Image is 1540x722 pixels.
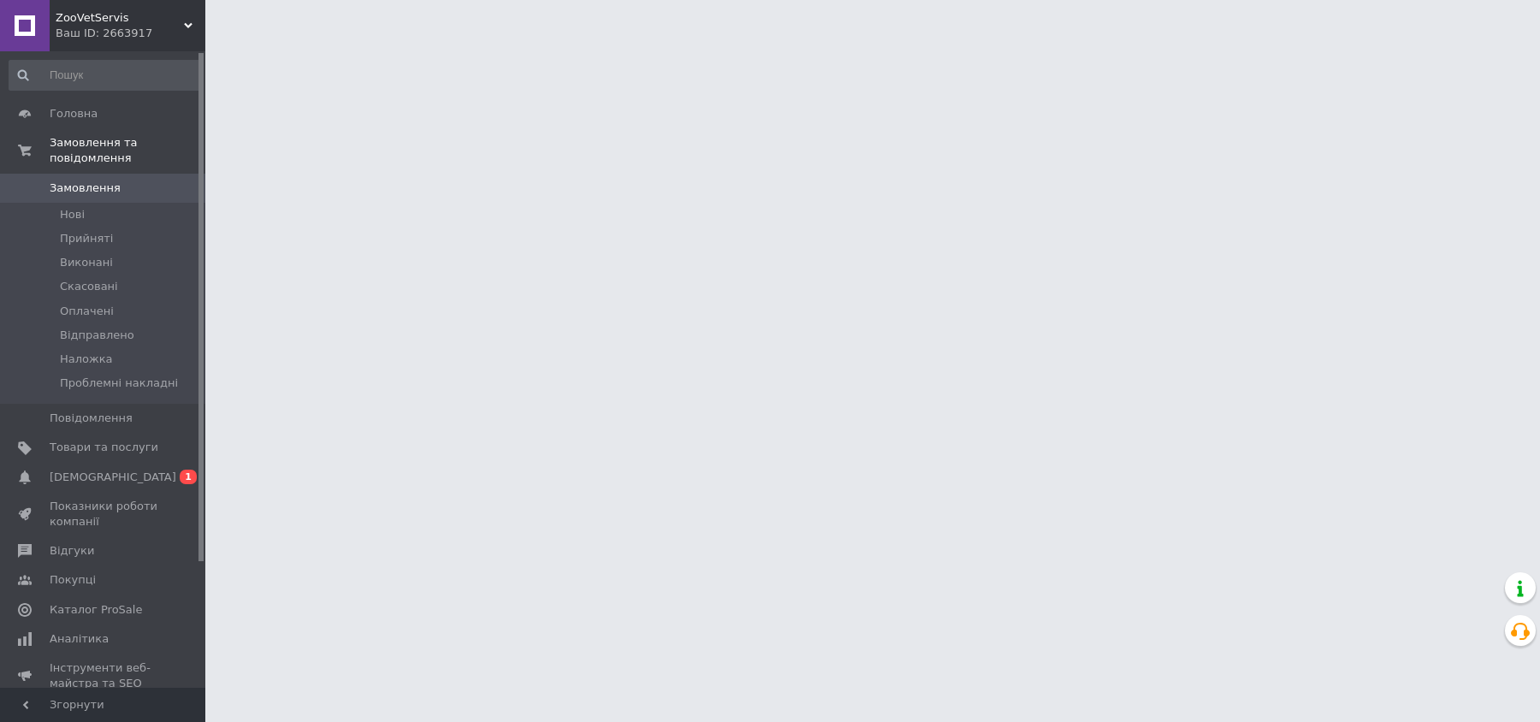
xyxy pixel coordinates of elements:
span: [DEMOGRAPHIC_DATA] [50,470,176,485]
span: Повідомлення [50,411,133,426]
span: 1 [180,470,197,484]
span: Скасовані [60,279,118,294]
span: Головна [50,106,98,121]
span: Наложка [60,352,113,367]
span: ZooVetServis [56,10,184,26]
span: Замовлення та повідомлення [50,135,205,166]
span: Показники роботи компанії [50,499,158,530]
span: Покупці [50,572,96,588]
span: Проблемні накладні [60,376,178,391]
span: Каталог ProSale [50,602,142,618]
span: Аналітика [50,631,109,647]
span: Відгуки [50,543,94,559]
span: Інструменти веб-майстра та SEO [50,660,158,691]
span: Відправлено [60,328,134,343]
div: Ваш ID: 2663917 [56,26,205,41]
span: Оплачені [60,304,114,319]
span: Товари та послуги [50,440,158,455]
span: Нові [60,207,85,222]
span: Виконані [60,255,113,270]
input: Пошук [9,60,202,91]
span: Замовлення [50,180,121,196]
span: Прийняті [60,231,113,246]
